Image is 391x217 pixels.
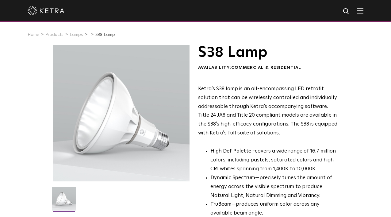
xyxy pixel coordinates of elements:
span: Commercial & Residential [231,65,301,70]
img: search icon [343,8,350,15]
a: Lamps [70,33,83,37]
h1: S38 Lamp [198,45,338,60]
p: covers a wide range of 16.7 million colors, including pastels, saturated colors and high CRI whit... [210,147,338,174]
strong: High Def Palette - [210,149,255,154]
img: S38-Lamp-Edison-2021-Web-Square [52,187,76,215]
li: —precisely tunes the amount of energy across the visible spectrum to produce Natural Light, Natur... [210,174,338,200]
strong: TruBeam [210,202,232,207]
p: Ketra’s S38 lamp is an all-encompassing LED retrofit solution that can be wirelessly controlled a... [198,85,338,138]
img: Hamburger%20Nav.svg [357,8,363,14]
a: Home [28,33,39,37]
img: ketra-logo-2019-white [28,6,64,15]
div: Availability: [198,65,338,71]
a: Products [45,33,63,37]
strong: Dynamic Spectrum [210,175,255,180]
a: S38 Lamp [95,33,115,37]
